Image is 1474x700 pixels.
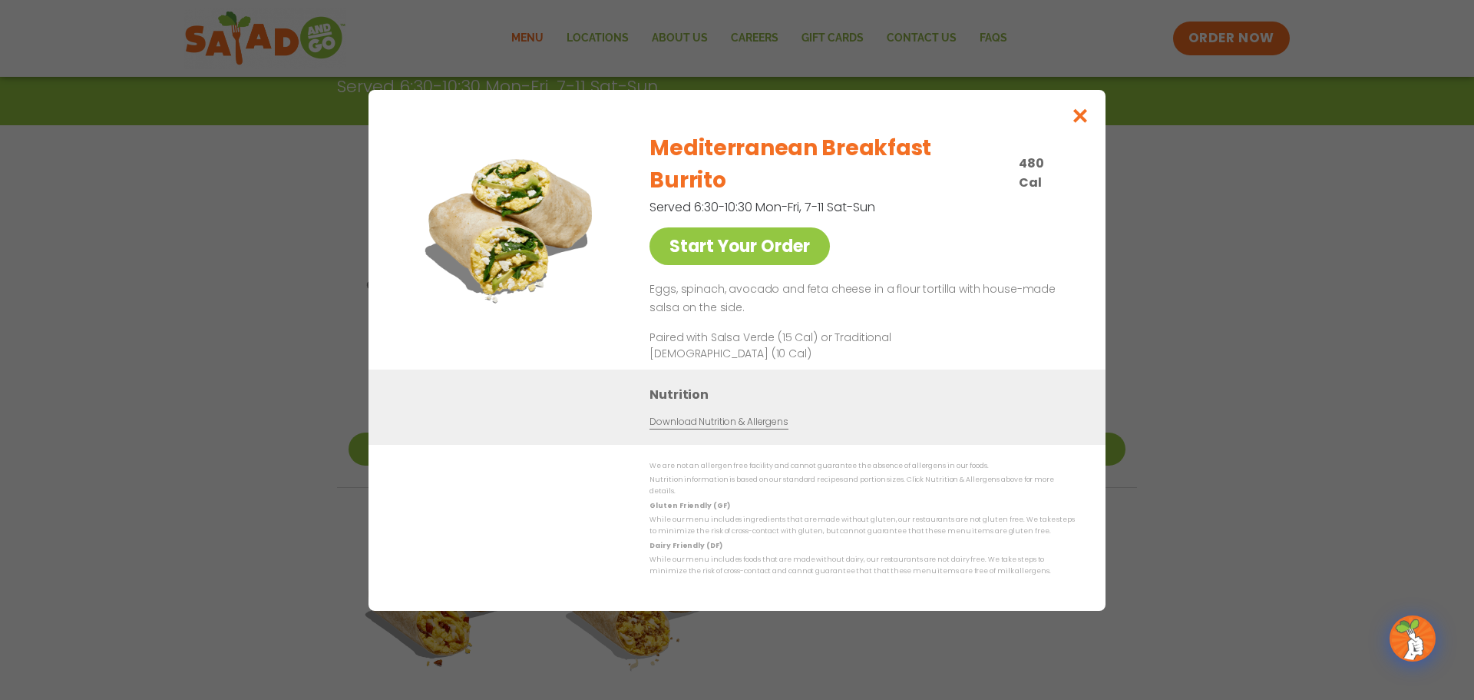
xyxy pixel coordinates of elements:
[403,121,618,336] img: Featured product photo for Mediterranean Breakfast Burrito
[649,474,1075,498] p: Nutrition information is based on our standard recipes and portion sizes. Click Nutrition & Aller...
[649,460,1075,472] p: We are not an allergen free facility and cannot guarantee the absence of allergens in our foods.
[1056,90,1105,141] button: Close modal
[649,414,788,429] a: Download Nutrition & Allergens
[649,329,934,361] p: Paired with Salsa Verde (15 Cal) or Traditional [DEMOGRAPHIC_DATA] (10 Cal)
[649,514,1075,538] p: While our menu includes ingredients that are made without gluten, our restaurants are not gluten ...
[649,384,1082,403] h3: Nutrition
[649,132,1010,197] h2: Mediterranean Breakfast Burrito
[649,280,1069,317] p: Eggs, spinach, avocado and feta cheese in a flour tortilla with house-made salsa on the side.
[649,500,729,509] strong: Gluten Friendly (GF)
[649,197,995,217] p: Served 6:30-10:30 Mon-Fri, 7-11 Sat-Sun
[649,540,722,549] strong: Dairy Friendly (DF)
[1391,617,1434,660] img: wpChatIcon
[649,554,1075,578] p: While our menu includes foods that are made without dairy, our restaurants are not dairy free. We...
[1019,154,1069,192] p: 480 Cal
[649,227,830,265] a: Start Your Order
